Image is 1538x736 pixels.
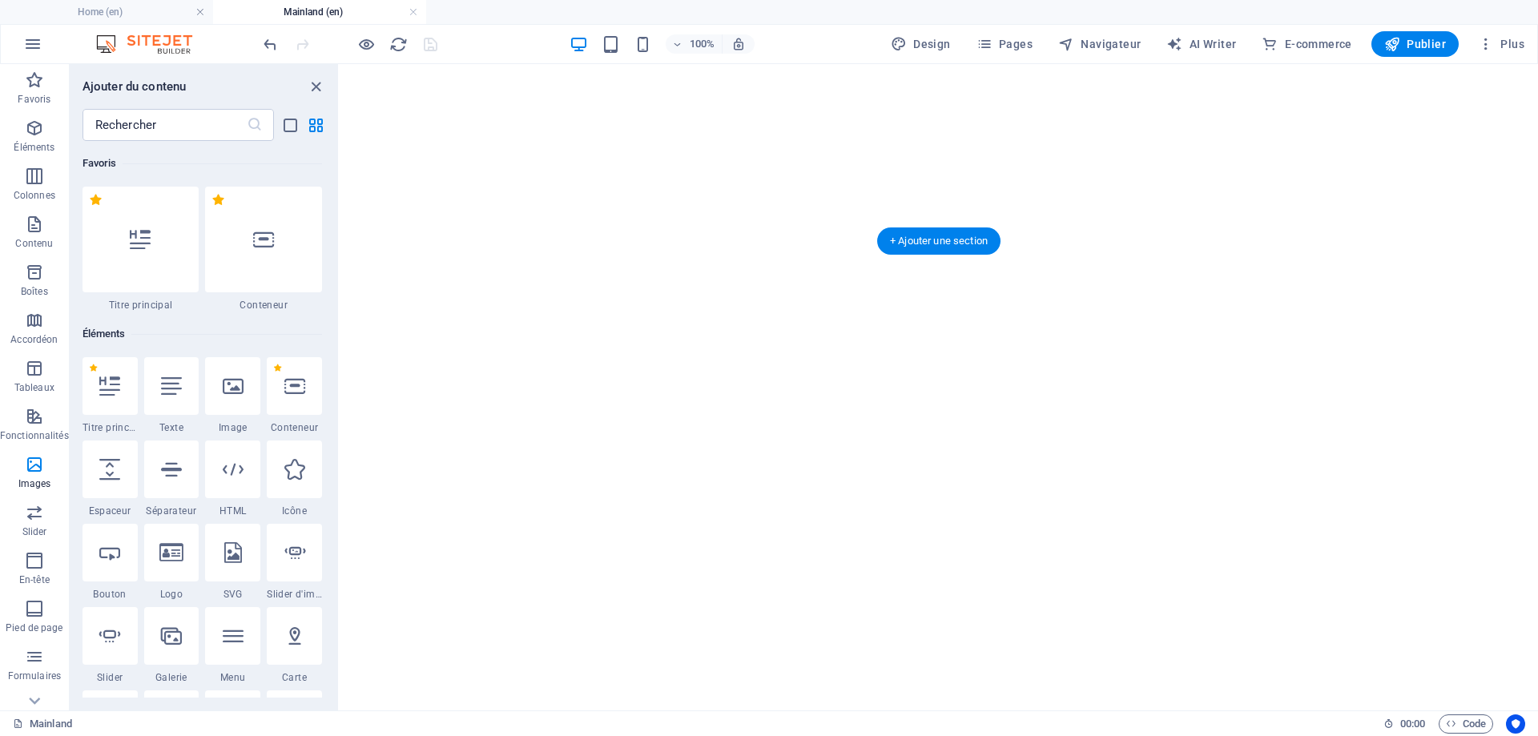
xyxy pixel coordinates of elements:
span: Code [1446,714,1486,734]
div: Titre principal [83,357,138,434]
p: Éléments [14,141,54,154]
span: 00 00 [1400,714,1425,734]
span: Séparateur [144,505,199,517]
span: Texte [144,421,199,434]
span: Slider d'images [267,588,322,601]
div: Slider [83,607,138,684]
span: Pages [976,36,1033,52]
span: Navigateur [1058,36,1141,52]
div: Icône [267,440,322,517]
span: Titre principal [83,299,199,312]
div: Menu [205,607,260,684]
span: Conteneur [267,421,322,434]
span: Supprimer des favoris [273,364,282,372]
p: En-tête [19,573,50,586]
p: Pied de page [6,621,62,634]
span: Carte [267,671,322,684]
input: Rechercher [83,109,247,141]
button: Design [884,31,957,57]
button: E-commerce [1255,31,1358,57]
button: 100% [666,34,723,54]
p: Images [18,477,51,490]
div: SVG [205,524,260,601]
span: Publier [1384,36,1446,52]
button: Pages [970,31,1039,57]
img: Editor Logo [92,34,212,54]
span: Design [891,36,951,52]
span: Conteneur [205,299,322,312]
h6: Ajouter du contenu [83,77,187,96]
a: Cliquez pour annuler la sélection. Double-cliquez pour ouvrir Pages. [13,714,72,734]
p: Contenu [15,237,53,250]
span: HTML [205,505,260,517]
h4: Mainland (en) [213,3,426,21]
div: Séparateur [144,440,199,517]
p: Tableaux [14,381,54,394]
span: Image [205,421,260,434]
span: Galerie [144,671,199,684]
div: Galerie [144,607,199,684]
span: Supprimer des favoris [211,193,225,207]
div: Image [205,357,260,434]
p: Formulaires [8,670,61,682]
p: Accordéon [10,333,58,346]
span: Supprimer des favoris [89,364,98,372]
div: Texte [144,357,199,434]
span: Supprimer des favoris [89,193,103,207]
div: Logo [144,524,199,601]
button: undo [260,34,280,54]
button: close panel [306,77,325,96]
button: AI Writer [1160,31,1242,57]
i: Annuler : Ajouter un élément (Ctrl+Z) [261,35,280,54]
button: grid-view [306,115,325,135]
p: Colonnes [14,189,55,202]
button: Plus [1472,31,1531,57]
h6: Éléments [83,324,322,344]
span: Slider [83,671,138,684]
span: : [1411,718,1414,730]
div: Titre principal [83,187,199,312]
span: Espaceur [83,505,138,517]
h6: 100% [690,34,715,54]
i: Lors du redimensionnement, ajuster automatiquement le niveau de zoom en fonction de l'appareil sé... [731,37,746,51]
button: Usercentrics [1506,714,1525,734]
span: AI Writer [1166,36,1236,52]
button: list-view [280,115,300,135]
div: Bouton [83,524,138,601]
p: Slider [22,525,47,538]
p: Boîtes [21,285,48,298]
button: reload [389,34,408,54]
span: Logo [144,588,199,601]
div: HTML [205,440,260,517]
div: Slider d'images [267,524,322,601]
span: SVG [205,588,260,601]
div: Conteneur [267,357,322,434]
span: Titre principal [83,421,138,434]
button: Code [1439,714,1493,734]
h6: Favoris [83,154,322,173]
div: Conteneur [205,187,322,312]
div: Espaceur [83,440,138,517]
div: + Ajouter une section [877,227,1001,255]
p: Favoris [18,93,50,106]
button: Navigateur [1052,31,1147,57]
h6: Durée de la session [1383,714,1426,734]
span: Plus [1478,36,1524,52]
span: Menu [205,671,260,684]
span: E-commerce [1262,36,1351,52]
div: Carte [267,607,322,684]
span: Icône [267,505,322,517]
span: Bouton [83,588,138,601]
button: Publier [1371,31,1459,57]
